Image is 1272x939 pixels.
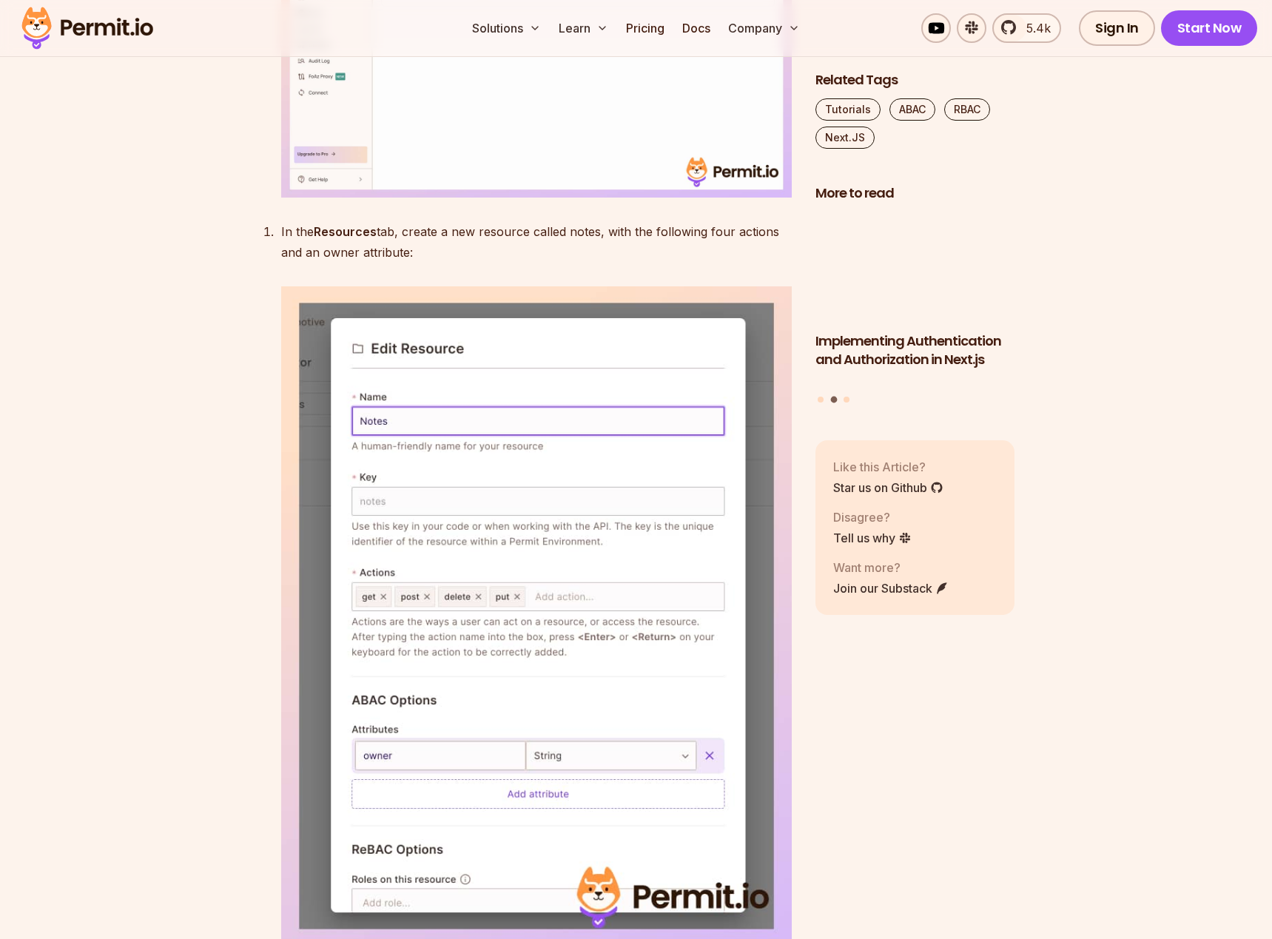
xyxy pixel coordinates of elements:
button: Solutions [466,13,547,43]
a: 5.4k [992,13,1061,43]
button: Company [722,13,806,43]
a: RBAC [944,98,990,121]
a: Tutorials [815,98,881,121]
div: Posts [815,212,1015,405]
button: Go to slide 1 [818,397,824,403]
h2: Related Tags [815,71,1015,90]
img: Implementing Authentication and Authorization in Next.js [815,212,1015,324]
a: Tell us why [833,529,912,547]
p: In the tab, create a new resource called notes, with the following four actions and an owner attr... [281,221,792,263]
a: ABAC [889,98,935,121]
li: 2 of 3 [815,212,1015,388]
p: Want more? [833,559,949,576]
img: Permit logo [15,3,160,53]
a: Sign In [1079,10,1155,46]
p: Like this Article? [833,458,943,476]
h2: More to read [815,184,1015,203]
button: Go to slide 2 [830,397,837,403]
a: Star us on Github [833,479,943,497]
span: 5.4k [1017,19,1051,37]
a: Pricing [620,13,670,43]
p: Disagree? [833,508,912,526]
strong: Resources [314,224,377,239]
a: Start Now [1161,10,1258,46]
h3: Implementing Authentication and Authorization in Next.js [815,332,1015,369]
button: Go to slide 3 [844,397,849,403]
a: Docs [676,13,716,43]
a: Join our Substack [833,579,949,597]
button: Learn [553,13,614,43]
a: Next.JS [815,127,875,149]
